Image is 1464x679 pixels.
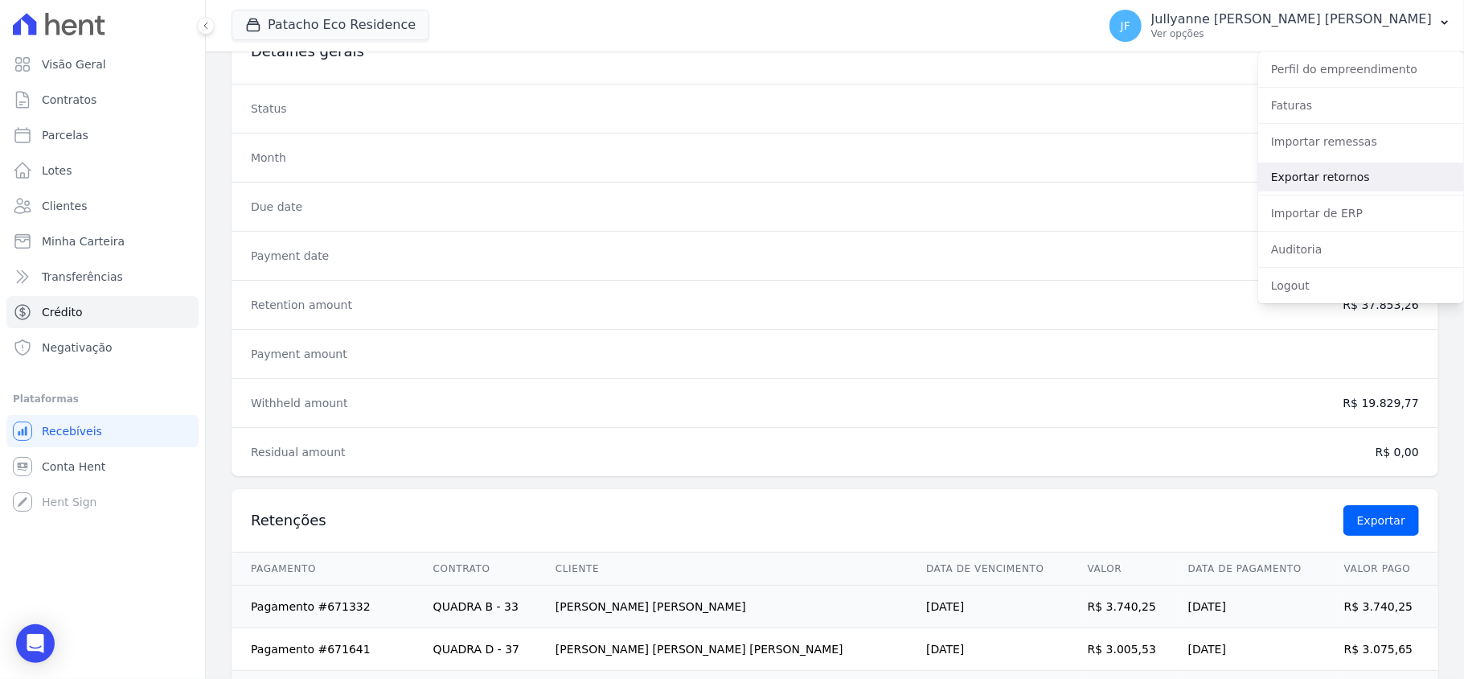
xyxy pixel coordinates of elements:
span: Contratos [42,92,96,108]
span: Minha Carteira [42,233,125,249]
th: Valor [1081,553,1182,586]
button: JF Jullyanne [PERSON_NAME] [PERSON_NAME] Ver opções [1097,3,1464,48]
span: Lotes [42,163,72,179]
a: Visão Geral [6,48,199,80]
a: Contratos [6,84,199,116]
div: Open Intercom Messenger [16,624,55,663]
dt: Payment date [251,248,632,264]
a: Auditoria [1258,235,1464,264]
a: Crédito [6,296,199,328]
h3: Retenções [251,511,1343,530]
dd: [DATE] [645,199,1419,215]
th: Valor pago [1338,553,1438,586]
dd: R$ 0,00 [645,444,1419,460]
button: Patacho Eco Residence [232,10,429,40]
a: Clientes [6,190,199,222]
a: Exportar retornos [1258,163,1464,191]
dt: Status [251,101,632,117]
dd: SETEMBRO/2025 [645,150,1419,166]
a: Negativação [6,331,199,364]
dt: Due date [251,199,632,215]
div: Plataformas [13,389,192,409]
span: Exportar [1357,512,1405,529]
span: Conta Hent [42,459,105,475]
a: Minha Carteira [6,225,199,257]
span: Transferências [42,269,123,285]
a: Faturas [1258,91,1464,120]
th: Data de pagamento [1182,553,1338,586]
span: Negativação [42,339,113,356]
a: Importar remessas [1258,127,1464,156]
th: Cliente [549,553,920,586]
td: R$ 3.740,25 [1081,586,1182,628]
a: Perfil do empreendimento [1258,55,1464,84]
dd: R$ 37.853,26 [645,297,1419,313]
dt: Residual amount [251,444,632,460]
a: Transferências [6,261,199,293]
dt: Month [251,150,632,166]
a: Conta Hent [6,451,199,483]
dd: Status/not paid [645,101,1419,117]
span: Recebíveis [42,423,102,439]
dt: Withheld amount [251,395,632,411]
td: R$ 3.075,65 [1338,628,1438,671]
th: Contrato [427,553,549,586]
a: Importar de ERP [1258,199,1464,228]
a: Logout [1258,271,1464,300]
th: Data de vencimento [920,553,1081,586]
td: [PERSON_NAME] [PERSON_NAME] [549,586,920,628]
dt: Retention amount [251,297,632,313]
span: Visão Geral [42,56,106,72]
td: [PERSON_NAME] [PERSON_NAME] [PERSON_NAME] [549,628,920,671]
a: Recebíveis [6,415,199,447]
span: JF [1121,20,1130,31]
span: Parcelas [42,127,88,143]
td: QUADRA B - 33 [427,586,549,628]
a: Exportar [1343,505,1419,536]
th: Pagamento [232,553,427,586]
td: R$ 3.740,25 [1338,586,1438,628]
td: [DATE] [920,628,1081,671]
a: Lotes [6,154,199,187]
td: Pagamento #671332 [232,586,427,628]
a: Parcelas [6,119,199,151]
span: Clientes [42,198,87,214]
dd: R$ 19.829,77 [645,395,1419,411]
p: Jullyanne [PERSON_NAME] [PERSON_NAME] [1151,11,1432,27]
dt: Payment amount [251,346,632,362]
span: Crédito [42,304,83,320]
td: [DATE] [920,586,1081,628]
td: [DATE] [1182,586,1338,628]
td: [DATE] [1182,628,1338,671]
td: R$ 3.005,53 [1081,628,1182,671]
p: Ver opções [1151,27,1432,40]
td: Pagamento #671641 [232,628,427,671]
td: QUADRA D - 37 [427,628,549,671]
